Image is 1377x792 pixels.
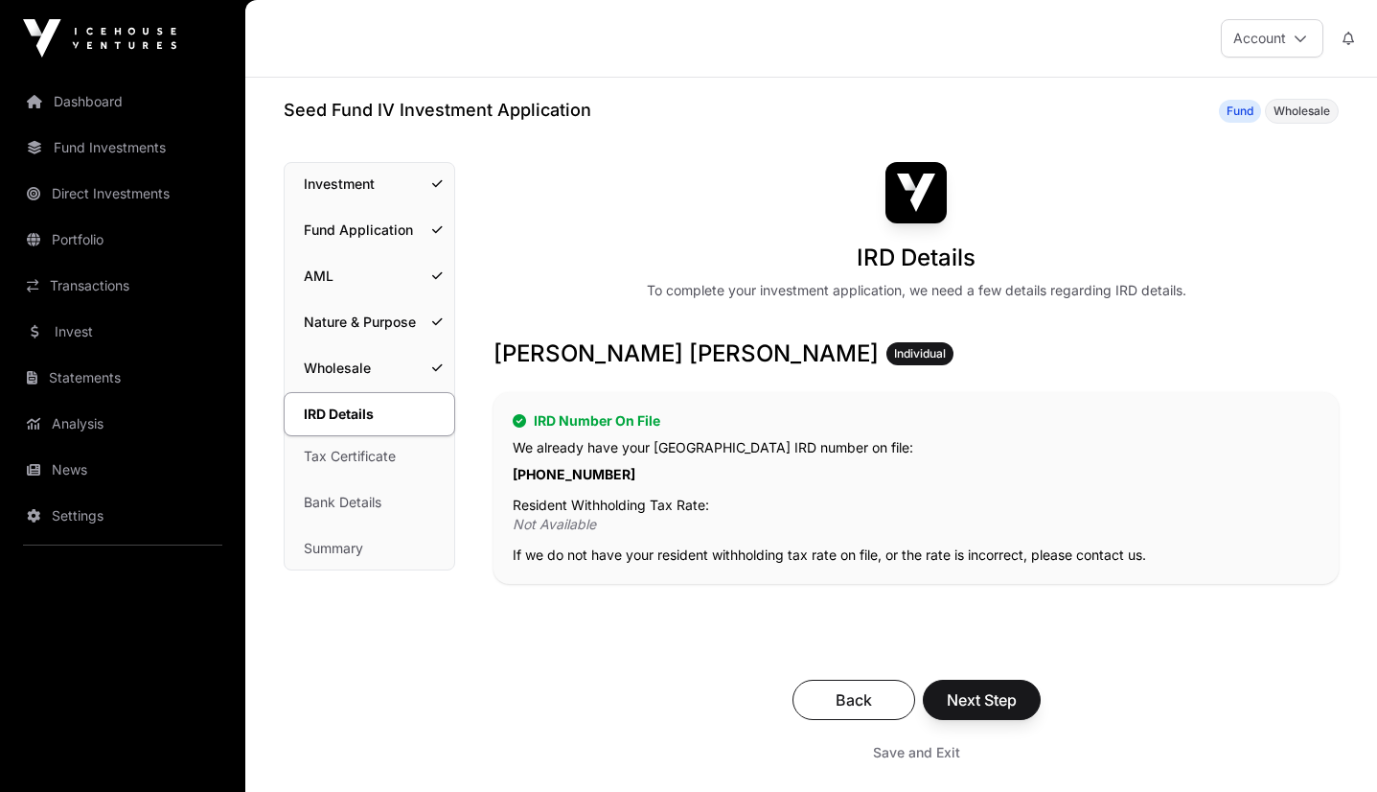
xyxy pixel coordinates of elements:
[792,680,915,720] button: Back
[15,81,230,123] a: Dashboard
[285,347,454,389] a: Wholesale
[15,403,230,445] a: Analysis
[15,173,230,215] a: Direct Investments
[285,481,454,524] a: Bank Details
[15,311,230,353] a: Invest
[513,546,1320,565] p: If we do not have your resident withholding tax rate on file, or the rate is incorrect, please co...
[23,19,176,58] img: Icehouse Ventures Logo
[285,435,454,478] a: Tax Certificate
[15,219,230,261] a: Portfolio
[1221,19,1323,58] button: Account
[513,438,1320,457] p: We already have your [GEOGRAPHIC_DATA] IRD number on file:
[1281,700,1377,792] iframe: Chat Widget
[873,743,960,762] span: Save and Exit
[284,97,591,124] h1: Seed Fund IV Investment Application
[1274,104,1330,119] span: Wholesale
[15,127,230,169] a: Fund Investments
[285,255,454,297] a: AML
[850,735,983,770] button: Save and Exit
[1227,104,1253,119] span: Fund
[285,163,454,205] a: Investment
[285,301,454,343] a: Nature & Purpose
[816,688,891,711] span: Back
[15,495,230,537] a: Settings
[285,209,454,251] a: Fund Application
[284,392,455,436] a: IRD Details
[15,357,230,399] a: Statements
[15,449,230,491] a: News
[647,281,1186,300] div: To complete your investment application, we need a few details regarding IRD details.
[947,688,1017,711] span: Next Step
[513,496,1320,515] p: Resident Withholding Tax Rate:
[923,680,1041,720] button: Next Step
[15,265,230,307] a: Transactions
[857,243,975,273] h1: IRD Details
[513,411,1320,431] h2: IRD Number On File
[513,465,1320,484] p: [PHONE_NUMBER]
[285,527,454,570] a: Summary
[513,515,1320,534] p: Not Available
[894,346,946,361] span: Individual
[885,162,947,223] img: Seed Fund IV
[493,338,1339,369] h3: [PERSON_NAME] [PERSON_NAME]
